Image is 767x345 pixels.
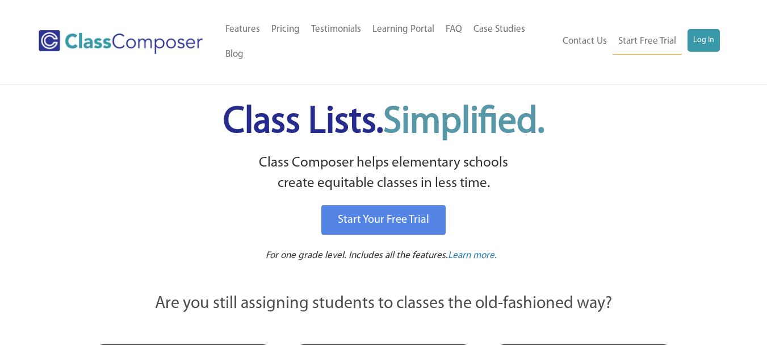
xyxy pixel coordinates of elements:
a: Testimonials [305,17,367,42]
a: Case Studies [468,17,531,42]
span: For one grade level. Includes all the features. [266,251,448,260]
a: Learn more. [448,249,497,263]
span: Class Lists. [223,104,544,141]
a: Start Free Trial [613,29,682,55]
span: Start Your Free Trial [338,214,429,226]
img: Class Composer [39,30,203,54]
a: Learning Portal [367,17,440,42]
a: Start Your Free Trial [321,205,446,235]
p: Class Composer helps elementary schools create equitable classes in less time. [93,153,675,194]
nav: Header Menu [220,17,556,67]
nav: Header Menu [556,29,720,55]
a: Features [220,17,266,42]
p: Are you still assigning students to classes the old-fashioned way? [94,292,673,317]
span: Learn more. [448,251,497,260]
a: Log In [688,29,720,52]
span: Simplified. [383,104,544,141]
a: Contact Us [557,29,613,54]
a: FAQ [440,17,468,42]
a: Pricing [266,17,305,42]
a: Blog [220,42,249,67]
